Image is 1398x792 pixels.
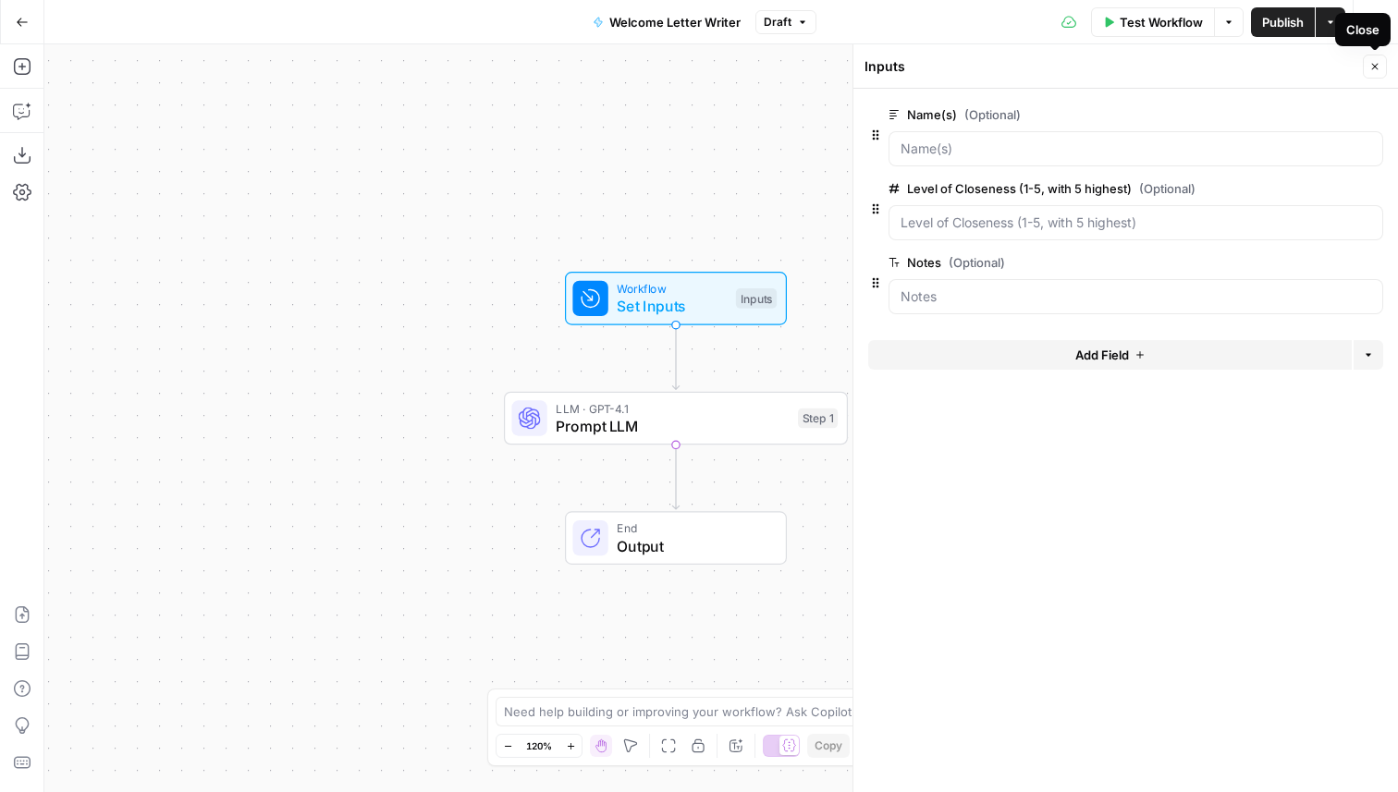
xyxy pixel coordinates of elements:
[1346,20,1380,39] div: Close
[617,280,727,298] span: Workflow
[901,287,1371,306] input: Notes
[949,253,1005,272] span: (Optional)
[889,253,1279,272] label: Notes
[901,140,1371,158] input: Name(s)
[504,272,848,325] div: WorkflowSet InputsInputs
[815,737,842,754] span: Copy
[672,445,679,509] g: Edge from step_1 to end
[1139,179,1196,198] span: (Optional)
[582,7,752,37] button: Welcome Letter Writer
[964,105,1021,124] span: (Optional)
[1075,346,1129,364] span: Add Field
[617,535,767,557] span: Output
[736,288,777,309] div: Inputs
[868,340,1352,370] button: Add Field
[889,105,1279,124] label: Name(s)
[556,415,789,437] span: Prompt LLM
[755,10,816,34] button: Draft
[798,408,838,429] div: Step 1
[617,519,767,537] span: End
[764,14,791,30] span: Draft
[1251,7,1315,37] button: Publish
[617,295,727,317] span: Set Inputs
[526,738,552,753] span: 120%
[865,57,1357,76] div: Inputs
[556,399,789,417] span: LLM · GPT-4.1
[901,213,1371,232] input: Level of Closeness (1-5, with 5 highest)
[672,325,679,390] g: Edge from start to step_1
[1262,13,1304,31] span: Publish
[504,511,848,565] div: EndOutput
[1120,13,1203,31] span: Test Workflow
[889,179,1279,198] label: Level of Closeness (1-5, with 5 highest)
[807,734,850,758] button: Copy
[1091,7,1214,37] button: Test Workflow
[504,392,848,445] div: LLM · GPT-4.1Prompt LLMStep 1
[609,13,741,31] span: Welcome Letter Writer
